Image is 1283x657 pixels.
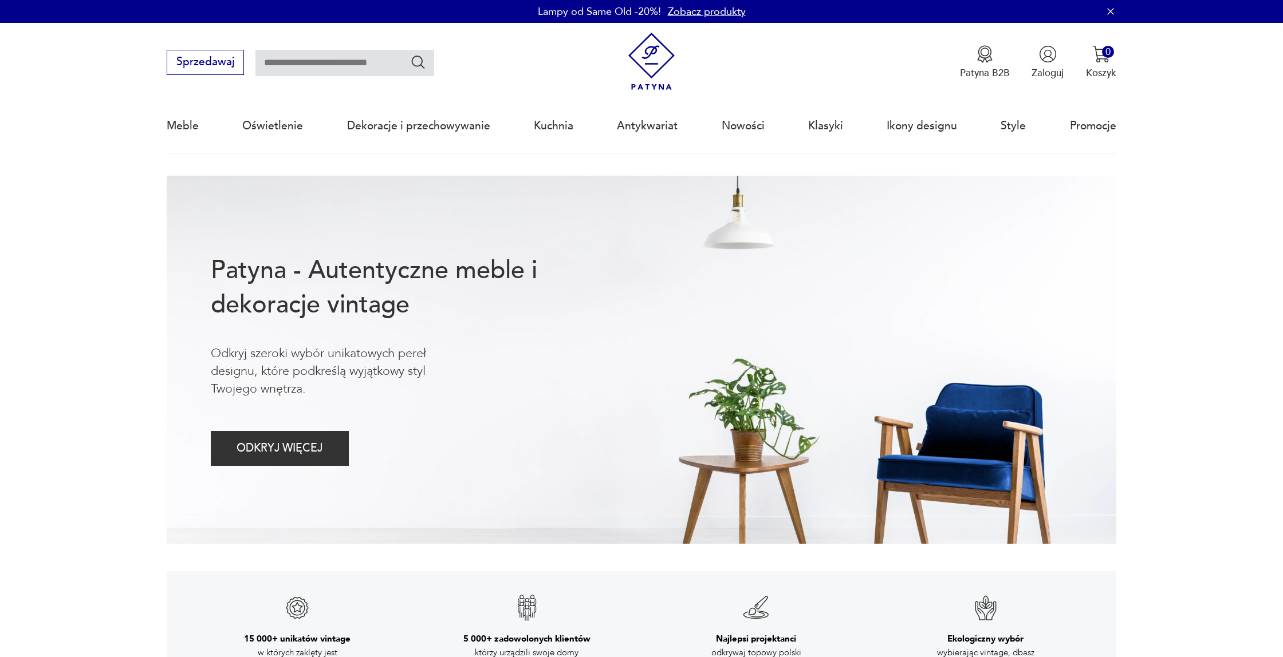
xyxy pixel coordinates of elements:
[742,594,770,622] img: Znak gwarancji jakości
[808,100,843,152] a: Klasyki
[1032,66,1064,80] p: Zaloguj
[244,633,351,644] h3: 15 000+ unikatów vintage
[211,345,472,398] p: Odkryj szeroki wybór unikatowych pereł designu, które podkreślą wyjątkowy styl Twojego wnętrza.
[960,45,1010,80] a: Ikona medaluPatyna B2B
[972,594,999,622] img: Znak gwarancji jakości
[1086,45,1116,80] button: 0Koszyk
[1086,66,1116,80] p: Koszyk
[211,445,349,454] a: ODKRYJ WIĘCEJ
[623,33,680,90] img: Patyna - sklep z meblami i dekoracjami vintage
[1092,45,1110,63] img: Ikona koszyka
[242,100,303,152] a: Oświetlenie
[960,66,1010,80] p: Patyna B2B
[1032,45,1064,80] button: Zaloguj
[534,100,573,152] a: Kuchnia
[960,45,1010,80] button: Patyna B2B
[1102,46,1114,58] div: 0
[947,633,1024,644] h3: Ekologiczny wybór
[976,45,994,63] img: Ikona medalu
[716,633,796,644] h3: Najlepsi projektanci
[167,100,199,152] a: Meble
[1039,45,1057,63] img: Ikonka użytkownika
[617,100,678,152] a: Antykwariat
[167,50,244,75] button: Sprzedawaj
[410,54,427,70] button: Szukaj
[211,254,582,322] h1: Patyna - Autentyczne meble i dekoracje vintage
[463,633,591,644] h3: 5 000+ zadowolonych klientów
[284,594,311,622] img: Znak gwarancji jakości
[1001,100,1026,152] a: Style
[722,100,765,152] a: Nowości
[347,100,490,152] a: Dekoracje i przechowywanie
[668,5,746,19] a: Zobacz produkty
[211,431,349,466] button: ODKRYJ WIĘCEJ
[538,5,661,19] p: Lampy od Same Old -20%!
[887,100,957,152] a: Ikony designu
[1070,100,1116,152] a: Promocje
[167,58,244,68] a: Sprzedawaj
[513,594,541,622] img: Znak gwarancji jakości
